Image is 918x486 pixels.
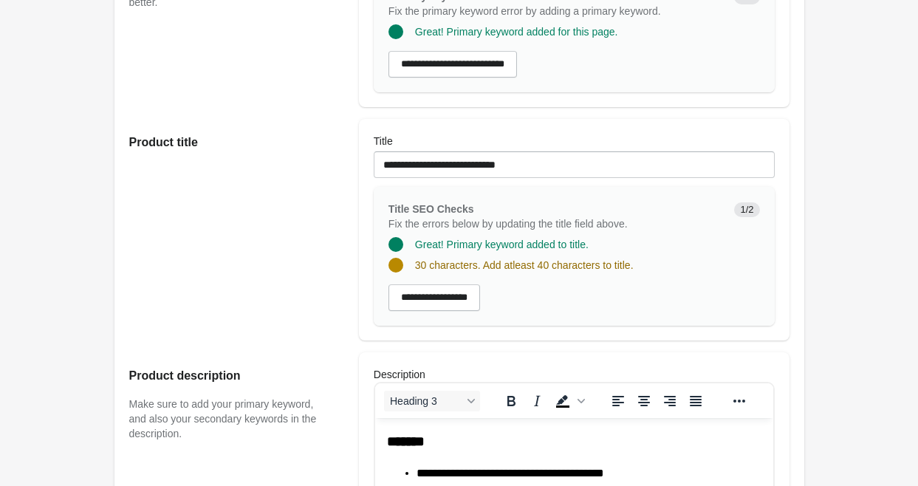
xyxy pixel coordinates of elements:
span: 30 characters. Add atleast 40 characters to title. [415,259,634,271]
button: Reveal or hide additional toolbar items [727,391,752,411]
div: Background color [550,391,587,411]
span: Heading 3 [390,395,462,407]
span: Great! Primary keyword added to title. [415,239,589,250]
label: Title [374,134,393,148]
button: Align center [631,391,657,411]
p: Fix the errors below by updating the title field above. [388,216,723,231]
span: 1/2 [734,202,759,217]
button: Blocks [384,391,480,411]
span: Title SEO Checks [388,203,474,215]
button: Align right [657,391,682,411]
span: Great! Primary keyword added for this page. [415,26,618,38]
button: Align left [606,391,631,411]
h2: Product title [129,134,329,151]
p: Fix the primary keyword error by adding a primary keyword. [388,4,723,18]
button: Bold [499,391,524,411]
body: Rich Text Area. Press ALT-0 for help. [12,14,386,448]
button: Italic [524,391,549,411]
h2: Product description [129,367,329,385]
button: Justify [683,391,708,411]
p: Make sure to add your primary keyword, and also your secondary keywords in the description. [129,397,329,441]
